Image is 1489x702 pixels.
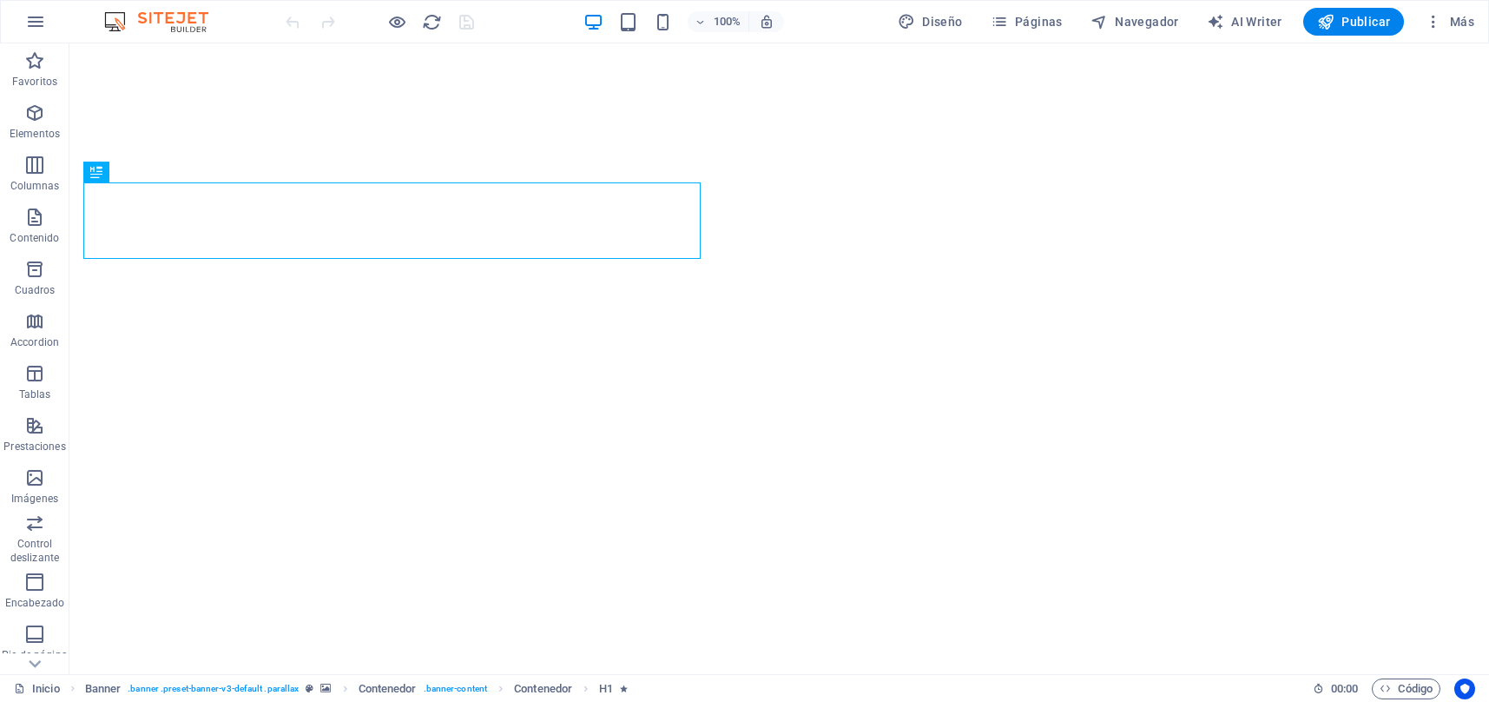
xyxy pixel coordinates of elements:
button: Haz clic para salir del modo de previsualización y seguir editando [386,11,407,32]
h6: Tiempo de la sesión [1313,679,1359,699]
span: Código [1380,679,1433,699]
p: Elementos [10,127,60,141]
p: Contenido [10,231,59,245]
span: Haz clic para seleccionar y doble clic para editar [85,679,122,699]
i: El elemento contiene una animación [620,684,628,693]
button: 100% [688,11,749,32]
i: Este elemento contiene un fondo [320,684,331,693]
button: reload [421,11,442,32]
i: Volver a cargar página [422,12,442,32]
button: Páginas [984,8,1070,36]
span: : [1343,682,1346,695]
p: Prestaciones [3,440,65,454]
p: Cuadros [15,283,56,297]
span: Haz clic para seleccionar y doble clic para editar [359,679,417,699]
button: AI Writer [1200,8,1289,36]
span: . banner .preset-banner-v3-default .parallax [128,679,299,699]
span: Publicar [1317,13,1391,30]
nav: breadcrumb [85,679,629,699]
span: Diseño [898,13,963,30]
h6: 100% [714,11,741,32]
button: Código [1372,679,1440,699]
p: Pie de página [2,648,67,662]
a: Haz clic para cancelar la selección y doble clic para abrir páginas [14,679,60,699]
span: AI Writer [1207,13,1282,30]
span: Más [1425,13,1474,30]
p: Encabezado [5,596,64,610]
p: Tablas [19,387,51,401]
div: Diseño (Ctrl+Alt+Y) [891,8,970,36]
button: Usercentrics [1454,679,1475,699]
span: Navegador [1090,13,1179,30]
button: Diseño [891,8,970,36]
span: 00 00 [1331,679,1358,699]
button: Navegador [1084,8,1186,36]
p: Favoritos [12,75,57,89]
i: Al redimensionar, ajustar el nivel de zoom automáticamente para ajustarse al dispositivo elegido. [759,14,774,30]
p: Accordion [10,335,59,349]
button: Más [1418,8,1481,36]
span: Haz clic para seleccionar y doble clic para editar [599,679,613,699]
img: Editor Logo [100,11,230,32]
span: . banner-content [424,679,487,699]
span: Haz clic para seleccionar y doble clic para editar [514,679,572,699]
i: Este elemento es un preajuste personalizable [306,684,313,693]
span: Páginas [991,13,1063,30]
p: Imágenes [11,492,58,506]
p: Columnas [10,179,60,193]
button: Publicar [1303,8,1405,36]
